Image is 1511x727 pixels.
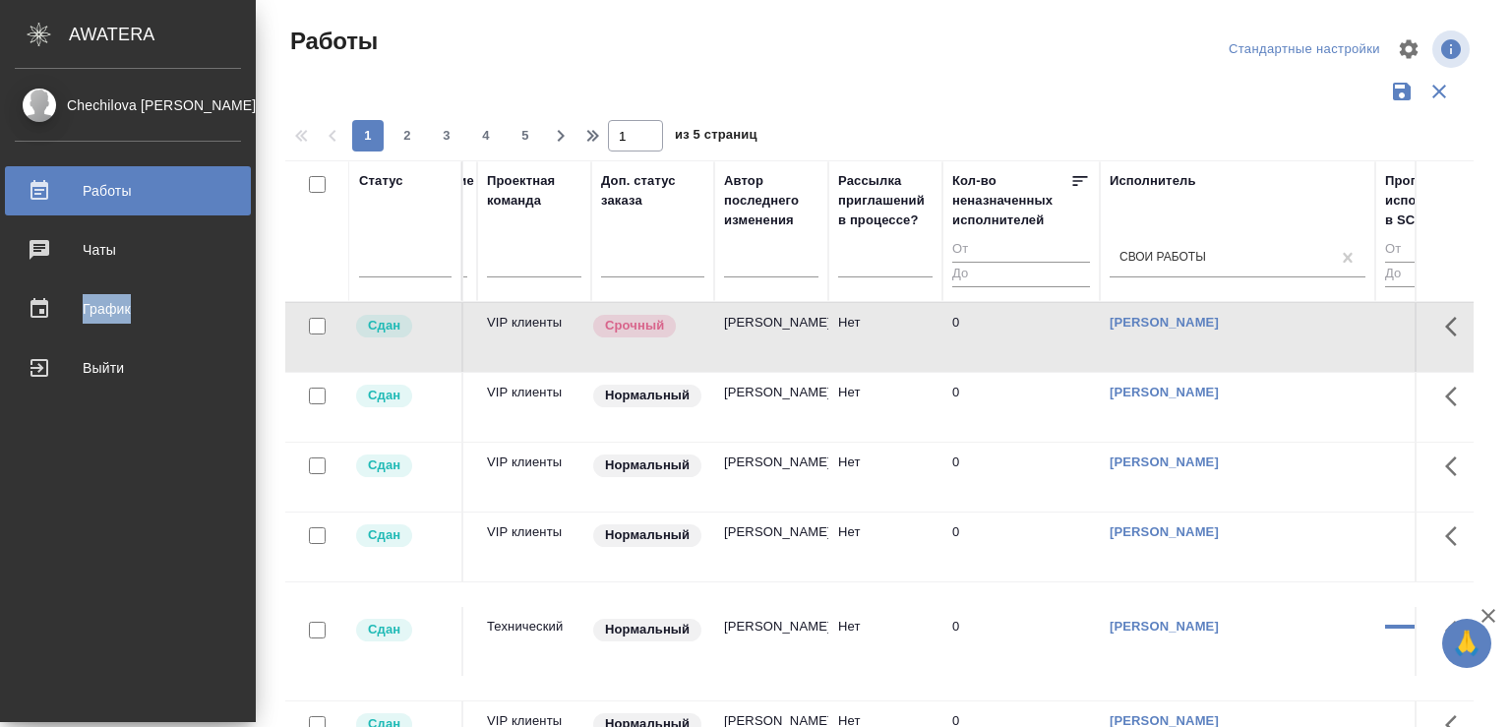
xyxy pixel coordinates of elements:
[487,171,581,211] div: Проектная команда
[5,225,251,274] a: Чаты
[354,617,452,643] div: Менеджер проверил работу исполнителя, передает ее на следующий этап
[1385,26,1432,73] span: Настроить таблицу
[5,343,251,393] a: Выйти
[368,455,400,475] p: Сдан
[5,166,251,215] a: Работы
[1442,619,1491,668] button: 🙏
[828,607,942,676] td: Нет
[605,620,690,639] p: Нормальный
[675,123,757,151] span: из 5 страниц
[470,120,502,151] button: 4
[1110,619,1219,634] a: [PERSON_NAME]
[15,353,241,383] div: Выйти
[477,607,591,676] td: Технический
[942,607,1100,676] td: 0
[601,171,704,211] div: Доп. статус заказа
[368,620,400,639] p: Сдан
[477,373,591,442] td: VIP клиенты
[15,294,241,324] div: График
[1433,373,1481,420] button: Здесь прячутся важные кнопки
[431,126,462,146] span: 3
[1432,30,1474,68] span: Посмотреть информацию
[1110,385,1219,399] a: [PERSON_NAME]
[838,171,933,230] div: Рассылка приглашений в процессе?
[285,26,378,57] span: Работы
[392,126,423,146] span: 2
[714,513,828,581] td: [PERSON_NAME]
[359,171,403,191] div: Статус
[15,94,241,116] div: Chechilova [PERSON_NAME]
[714,607,828,676] td: [PERSON_NAME]
[477,303,591,372] td: VIP клиенты
[477,513,591,581] td: VIP клиенты
[431,120,462,151] button: 3
[510,126,541,146] span: 5
[1433,607,1481,654] button: Здесь прячутся важные кнопки
[1110,315,1219,330] a: [PERSON_NAME]
[942,513,1100,581] td: 0
[605,316,664,335] p: Срочный
[1433,303,1481,350] button: Здесь прячутся важные кнопки
[368,525,400,545] p: Сдан
[605,525,690,545] p: Нормальный
[477,443,591,512] td: VIP клиенты
[1385,238,1474,263] input: От
[952,262,1090,286] input: До
[605,455,690,475] p: Нормальный
[392,120,423,151] button: 2
[1383,73,1420,110] button: Сохранить фильтры
[510,120,541,151] button: 5
[354,453,452,479] div: Менеджер проверил работу исполнителя, передает ее на следующий этап
[714,443,828,512] td: [PERSON_NAME]
[1224,34,1385,65] div: split button
[5,284,251,333] a: График
[724,171,818,230] div: Автор последнего изменения
[1110,171,1196,191] div: Исполнитель
[828,303,942,372] td: Нет
[714,303,828,372] td: [PERSON_NAME]
[15,235,241,265] div: Чаты
[952,171,1070,230] div: Кол-во неназначенных исполнителей
[69,15,256,54] div: AWATERA
[942,373,1100,442] td: 0
[354,313,452,339] div: Менеджер проверил работу исполнителя, передает ее на следующий этап
[1385,171,1474,230] div: Прогресс исполнителя в SC
[368,386,400,405] p: Сдан
[1385,262,1474,286] input: До
[1433,513,1481,560] button: Здесь прячутся важные кнопки
[942,303,1100,372] td: 0
[828,373,942,442] td: Нет
[15,176,241,206] div: Работы
[1110,524,1219,539] a: [PERSON_NAME]
[828,443,942,512] td: Нет
[714,373,828,442] td: [PERSON_NAME]
[354,522,452,549] div: Менеджер проверил работу исполнителя, передает ее на следующий этап
[605,386,690,405] p: Нормальный
[1450,623,1483,664] span: 🙏
[828,513,942,581] td: Нет
[368,316,400,335] p: Сдан
[942,443,1100,512] td: 0
[1420,73,1458,110] button: Сбросить фильтры
[470,126,502,146] span: 4
[1119,250,1206,267] div: Свои работы
[1433,443,1481,490] button: Здесь прячутся важные кнопки
[952,238,1090,263] input: От
[1110,454,1219,469] a: [PERSON_NAME]
[354,383,452,409] div: Менеджер проверил работу исполнителя, передает ее на следующий этап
